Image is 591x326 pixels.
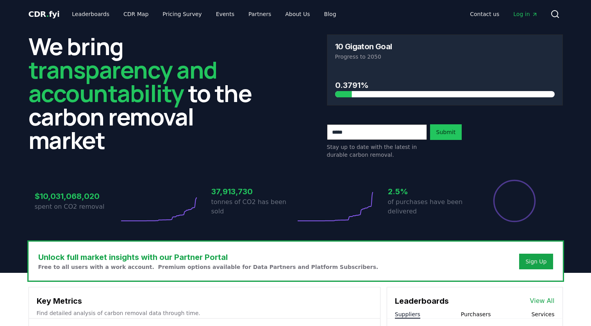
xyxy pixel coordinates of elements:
[318,7,343,21] a: Blog
[507,7,544,21] a: Log in
[430,124,462,140] button: Submit
[38,251,379,263] h3: Unlock full market insights with our Partner Portal
[531,310,554,318] button: Services
[66,7,116,21] a: Leaderboards
[279,7,316,21] a: About Us
[37,309,372,317] p: Find detailed analysis of carbon removal data through time.
[117,7,155,21] a: CDR Map
[242,7,277,21] a: Partners
[35,190,119,202] h3: $10,031,068,020
[327,143,427,159] p: Stay up to date with the latest in durable carbon removal.
[35,202,119,211] p: spent on CO2 removal
[388,186,472,197] h3: 2.5%
[461,310,491,318] button: Purchasers
[519,254,553,269] button: Sign Up
[464,7,505,21] a: Contact us
[395,295,449,307] h3: Leaderboards
[513,10,537,18] span: Log in
[388,197,472,216] p: of purchases have been delivered
[335,53,555,61] p: Progress to 2050
[38,263,379,271] p: Free to all users with a work account. Premium options available for Data Partners and Platform S...
[525,258,546,265] a: Sign Up
[335,79,555,91] h3: 0.3791%
[335,43,392,50] h3: 10 Gigaton Goal
[29,54,217,109] span: transparency and accountability
[211,186,296,197] h3: 37,913,730
[464,7,544,21] nav: Main
[530,296,555,306] a: View All
[66,7,342,21] nav: Main
[29,34,264,152] h2: We bring to the carbon removal market
[46,9,49,19] span: .
[211,197,296,216] p: tonnes of CO2 has been sold
[210,7,241,21] a: Events
[29,9,60,19] span: CDR fyi
[37,295,372,307] h3: Key Metrics
[395,310,420,318] button: Suppliers
[29,9,60,20] a: CDR.fyi
[156,7,208,21] a: Pricing Survey
[493,179,536,223] div: Percentage of sales delivered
